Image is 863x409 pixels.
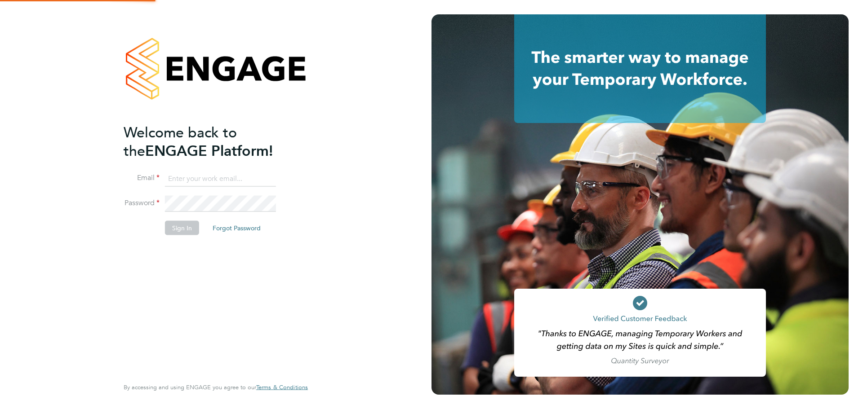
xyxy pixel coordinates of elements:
span: Welcome back to the [124,123,237,159]
span: By accessing and using ENGAGE you agree to our [124,383,308,391]
label: Password [124,198,160,208]
input: Enter your work email... [165,171,276,187]
button: Forgot Password [205,221,268,235]
label: Email [124,173,160,183]
button: Sign In [165,221,199,235]
a: Terms & Conditions [256,384,308,391]
h2: ENGAGE Platform! [124,123,299,160]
